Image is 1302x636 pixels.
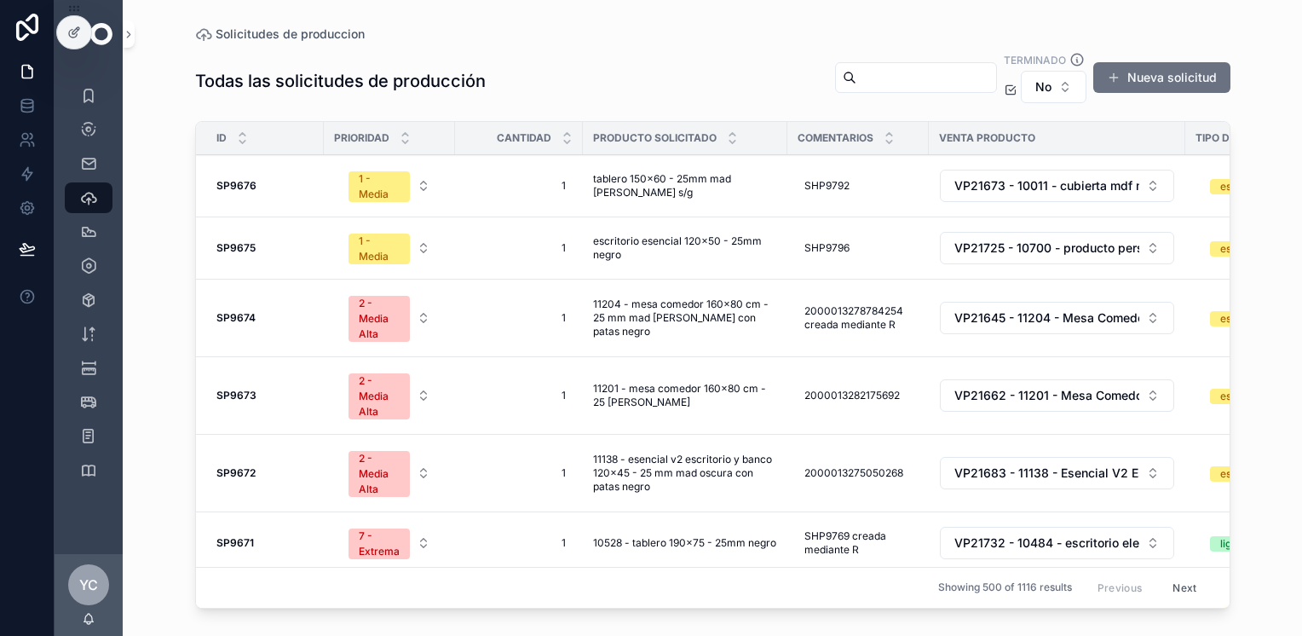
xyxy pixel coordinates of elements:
[1004,52,1066,67] label: Terminado
[334,224,445,272] a: Select Button
[804,179,850,193] span: SHP9792
[798,131,873,145] span: Comentarios
[938,581,1072,595] span: Showing 500 of 1116 results
[954,465,1139,482] span: VP21683 - 11138 - Esencial V2 Escritorio y Banco 120x45 - 25 mm Mad Oscura Con patas Negro
[465,234,573,262] a: 1
[334,364,445,427] a: Select Button
[55,68,123,508] div: scrollable content
[798,234,919,262] a: SHP9796
[216,389,256,402] strong: SP9673
[359,451,400,497] div: 2 - Media Alta
[939,379,1175,413] a: Select Button
[1093,62,1230,93] button: Nueva solicitud
[798,382,919,409] a: 2000013282175692
[804,304,912,332] span: 2000013278784254 creada mediante R
[939,526,1175,560] a: Select Button
[335,287,444,349] button: Select Button
[798,460,919,487] a: 2000013275050268
[954,309,1139,327] span: VP21645 - 11204 - Mesa Comedor 160x80 cm - 25 mm Mad Clara con patas Negro
[1220,536,1247,552] div: ligero
[216,179,314,193] a: SP9676
[359,529,400,559] div: 7 - Extrema
[940,379,1174,412] button: Select Button
[1220,389,1263,404] div: estándar
[195,26,365,43] a: Solicitudes de produccion
[593,453,777,494] a: 11138 - esencial v2 escritorio y banco 120x45 - 25 mm mad oscura con patas negro
[804,241,850,255] span: SHP9796
[216,26,365,43] span: Solicitudes de produccion
[465,304,573,332] a: 1
[334,519,445,567] a: Select Button
[939,131,1035,145] span: Venta producto
[334,131,389,145] span: Prioridad
[359,171,400,202] div: 1 - Media
[472,311,566,325] span: 1
[804,529,912,557] span: SHP9769 creada mediante R
[1220,466,1263,482] div: estándar
[216,311,314,325] a: SP9674
[1161,575,1208,601] button: Next
[939,456,1175,490] a: Select Button
[954,387,1139,404] span: VP21662 - 11201 - Mesa Comedor 160x80 cm - 25 [PERSON_NAME]
[216,466,256,479] strong: SP9672
[359,234,400,264] div: 1 - Media
[465,382,573,409] a: 1
[1035,78,1051,95] span: No
[216,466,314,480] a: SP9672
[798,298,919,338] a: 2000013278784254 creada mediante R
[216,536,314,550] a: SP9671
[798,172,919,199] a: SHP9792
[940,170,1174,202] button: Select Button
[334,286,445,350] a: Select Button
[954,535,1139,552] span: VP21732 - 10484 - escritorio electrico premium ajustable negro - tablero 190x75 25mm negro
[593,172,777,199] a: tablero 150x60 - 25mm mad [PERSON_NAME] s/g
[804,466,903,480] span: 2000013275050268
[939,169,1175,203] a: Select Button
[954,240,1139,257] span: VP21725 - 10700 - producto personalizado - varios
[472,241,566,255] span: 1
[593,298,777,338] a: 11204 - mesa comedor 160x80 cm - 25 mm mad [PERSON_NAME] con patas negro
[593,234,777,262] a: escritorio esencial 120x50 - 25mm negro
[1195,131,1288,145] span: Tipo de empaque
[335,365,444,426] button: Select Button
[954,177,1139,194] span: VP21673 - 10011 - cubierta mdf med. personalizada - varios Lado largo: 150 Lado corto: 60 Color: ...
[465,529,573,557] a: 1
[940,457,1174,489] button: Select Button
[195,69,486,93] h1: Todas las solicitudes de producción
[939,231,1175,265] a: Select Button
[359,296,400,342] div: 2 - Media Alta
[472,389,566,402] span: 1
[593,382,777,409] a: 11201 - mesa comedor 160x80 cm - 25 [PERSON_NAME]
[335,225,444,271] button: Select Button
[216,536,254,549] strong: SP9671
[1220,241,1263,257] div: estándar
[79,575,98,595] span: YC
[593,131,717,145] span: Producto solicitado
[334,162,445,210] a: Select Button
[939,301,1175,335] a: Select Button
[1220,179,1263,194] div: estándar
[216,389,314,402] a: SP9673
[472,179,566,193] span: 1
[334,442,445,505] a: Select Button
[359,373,400,419] div: 2 - Media Alta
[1220,311,1263,327] div: estándar
[216,241,314,255] a: SP9675
[804,389,900,402] span: 2000013282175692
[940,302,1174,334] button: Select Button
[593,536,777,550] a: 10528 - tablero 190x75 - 25mm negro
[335,442,444,504] button: Select Button
[472,536,566,550] span: 1
[497,131,551,145] span: Cantidad
[216,131,227,145] span: Id
[465,172,573,199] a: 1
[216,241,256,254] strong: SP9675
[216,179,256,192] strong: SP9676
[472,466,566,480] span: 1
